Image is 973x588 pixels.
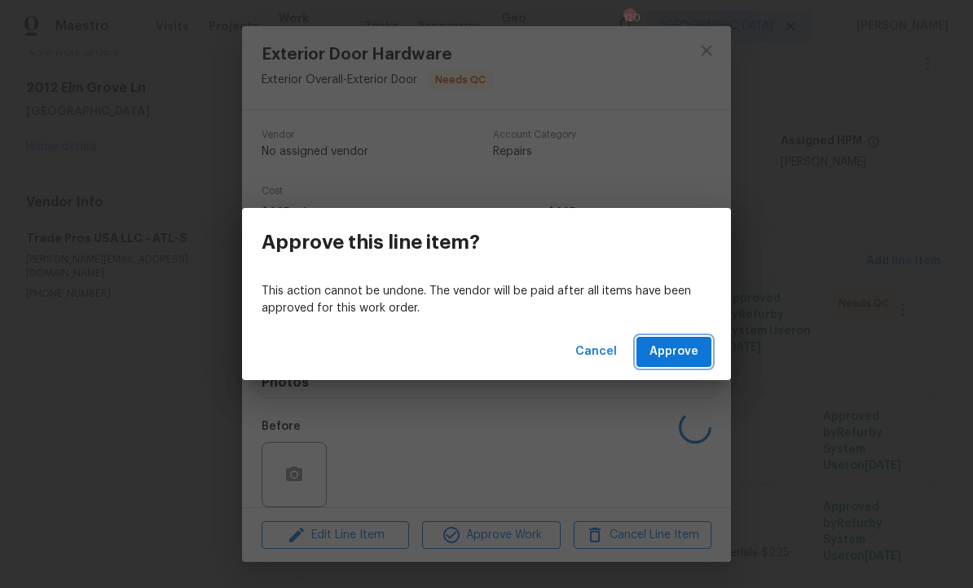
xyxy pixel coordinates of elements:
[262,231,480,254] h3: Approve this line item?
[569,337,623,367] button: Cancel
[649,342,698,362] span: Approve
[575,342,617,362] span: Cancel
[636,337,711,367] button: Approve
[262,283,711,317] p: This action cannot be undone. The vendor will be paid after all items have been approved for this...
